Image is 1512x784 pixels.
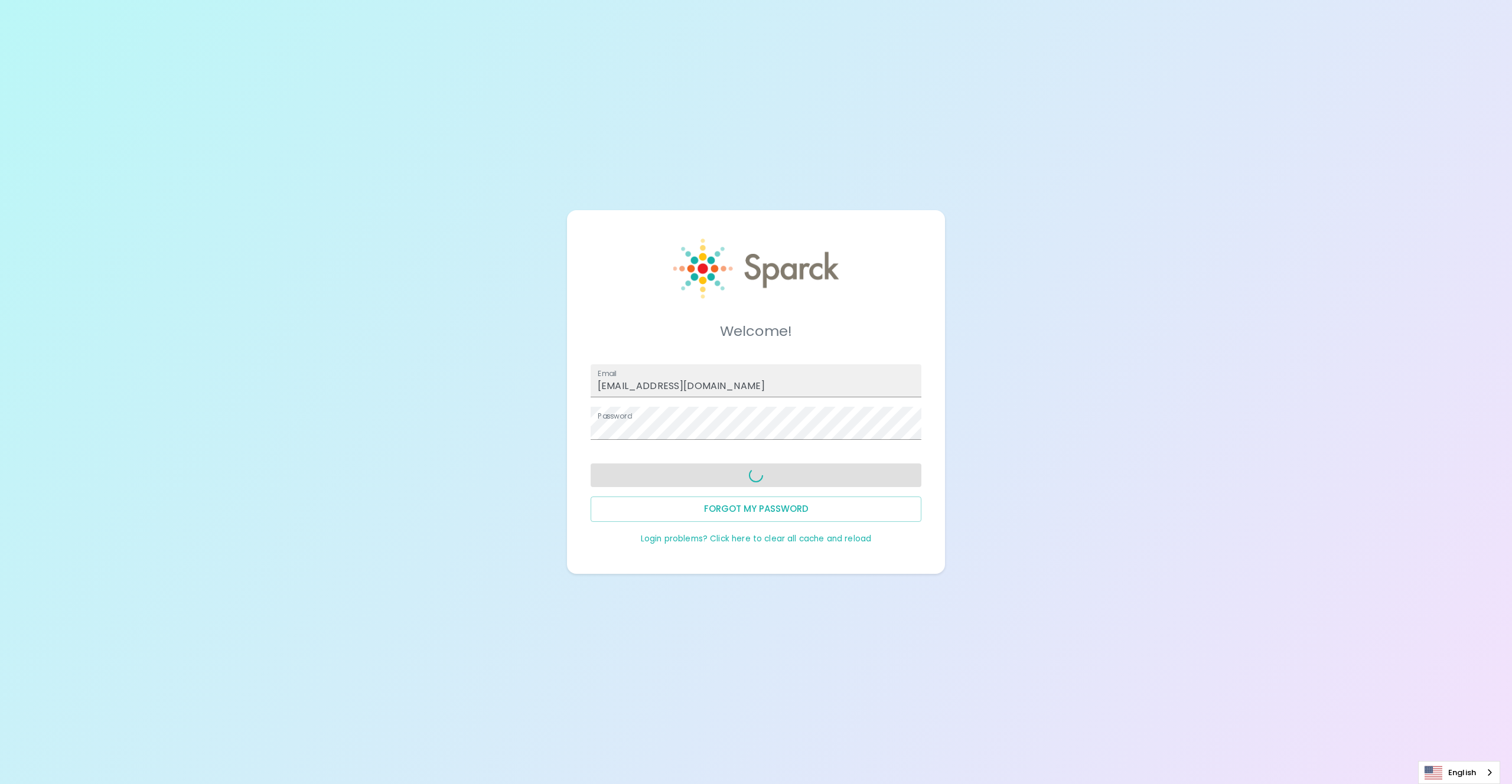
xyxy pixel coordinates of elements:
label: Password [598,411,632,421]
button: Forgot my password [591,496,921,521]
a: English [1419,762,1500,783]
label: Email [598,368,617,378]
div: Language [1418,761,1500,784]
img: Sparck logo [673,239,839,299]
a: Login problems? Click here to clear all cache and reload [641,533,871,544]
aside: Language selected: English [1418,761,1500,784]
h5: Welcome! [591,322,921,341]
